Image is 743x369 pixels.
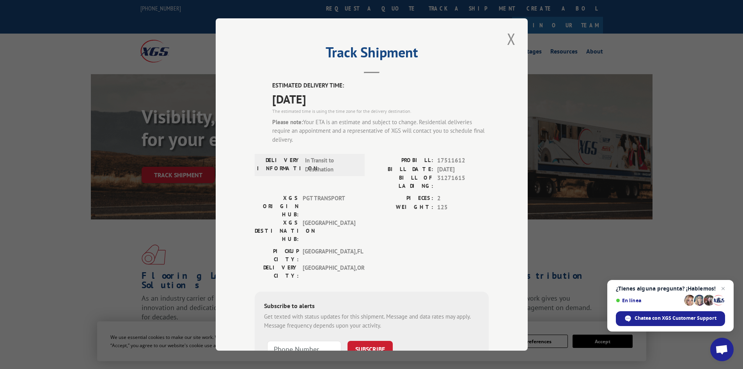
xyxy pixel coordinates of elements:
[264,301,479,312] div: Subscribe to alerts
[255,247,299,264] label: PICKUP CITY:
[437,203,489,212] span: 125
[255,264,299,280] label: DELIVERY CITY:
[437,156,489,165] span: 17511612
[267,341,341,357] input: Phone Number
[437,165,489,174] span: [DATE]
[255,47,489,62] h2: Track Shipment
[272,108,489,115] div: The estimated time is using the time zone for the delivery destination.
[710,338,734,361] a: Chat abierto
[255,194,299,219] label: XGS ORIGIN HUB:
[272,81,489,90] label: ESTIMATED DELIVERY TIME:
[348,341,393,357] button: SUBSCRIBE
[437,194,489,203] span: 2
[272,90,489,108] span: [DATE]
[272,118,489,144] div: Your ETA is an estimate and subject to change. Residential deliveries require an appointment and ...
[303,264,355,280] span: [GEOGRAPHIC_DATA] , OR
[372,194,433,203] label: PIECES:
[616,285,725,292] span: ¿Tienes alguna pregunta? ¡Hablemos!
[372,174,433,190] label: BILL OF LADING:
[437,174,489,190] span: 31271615
[305,156,358,174] span: In Transit to Destination
[257,156,301,174] label: DELIVERY INFORMATION:
[616,298,681,303] span: En línea
[616,311,725,326] span: Chatea con XGS Customer Support
[303,219,355,243] span: [GEOGRAPHIC_DATA]
[303,194,355,219] span: PGT TRANSPORT
[255,219,299,243] label: XGS DESTINATION HUB:
[635,315,716,322] span: Chatea con XGS Customer Support
[272,118,303,126] strong: Please note:
[264,312,479,330] div: Get texted with status updates for this shipment. Message and data rates may apply. Message frequ...
[505,28,518,50] button: Close modal
[372,156,433,165] label: PROBILL:
[303,247,355,264] span: [GEOGRAPHIC_DATA] , FL
[372,203,433,212] label: WEIGHT:
[372,165,433,174] label: BILL DATE:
